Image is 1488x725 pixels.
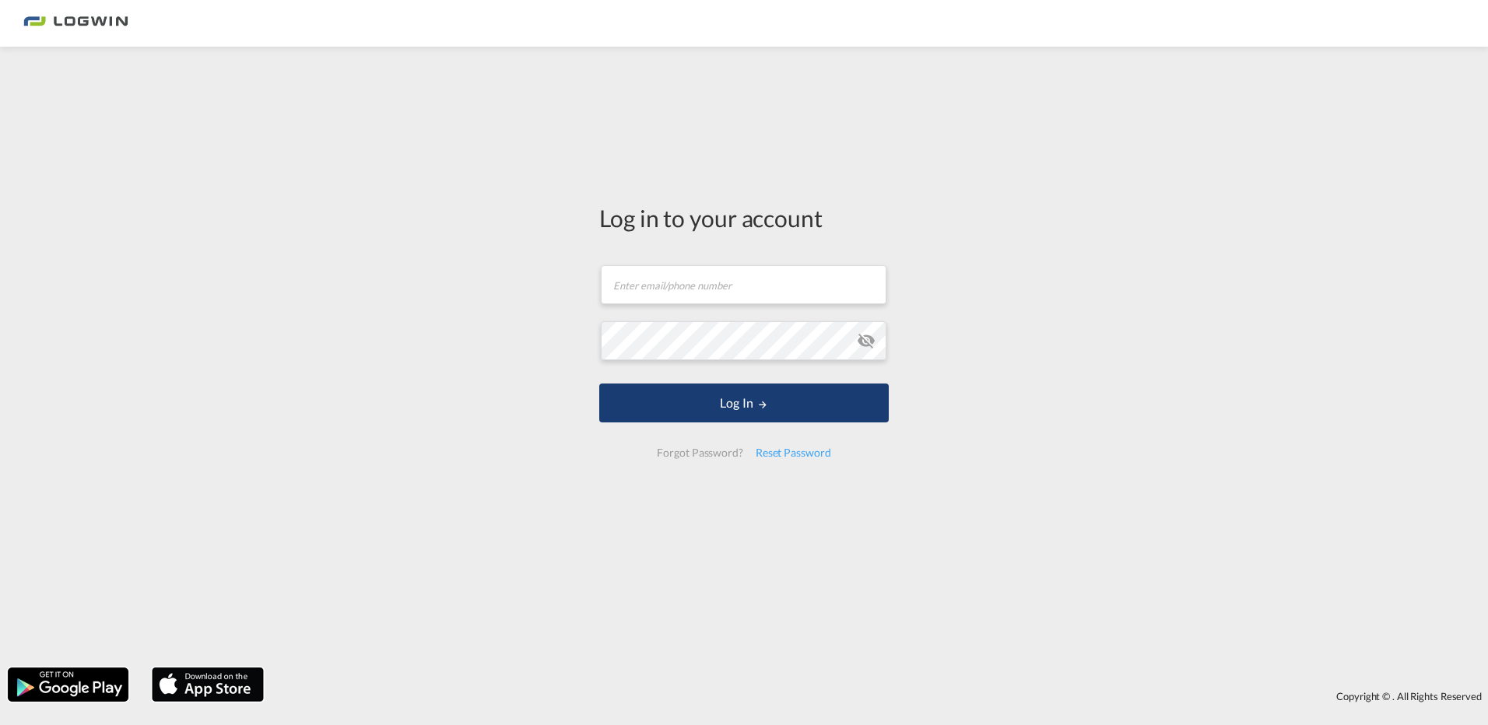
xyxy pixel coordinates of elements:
input: Enter email/phone number [601,265,886,304]
img: google.png [6,666,130,703]
md-icon: icon-eye-off [857,331,876,350]
button: LOGIN [599,384,889,422]
div: Log in to your account [599,201,889,234]
div: Reset Password [749,439,837,467]
div: Forgot Password? [651,439,749,467]
img: bc73a0e0d8c111efacd525e4c8ad7d32.png [23,6,128,41]
div: Copyright © . All Rights Reserved [272,683,1488,709]
img: apple.png [150,666,265,703]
